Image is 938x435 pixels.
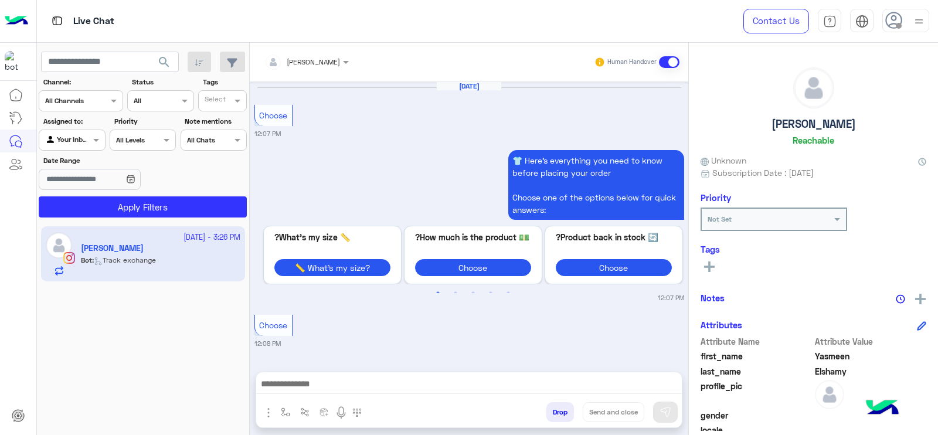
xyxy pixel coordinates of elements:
[701,350,813,362] span: first_name
[794,68,834,108] img: defaultAdmin.png
[912,14,926,29] img: profile
[701,409,813,422] span: gender
[287,57,340,66] span: [PERSON_NAME]
[73,13,114,29] p: Live Chat
[508,150,684,220] p: 14/9/2025, 12:07 PM
[259,320,287,330] span: Choose
[815,350,927,362] span: Yasmeen
[352,408,362,417] img: make a call
[114,116,175,127] label: Priority
[701,335,813,348] span: Attribute Name
[334,406,348,420] img: send voice note
[793,135,834,145] h6: Reachable
[185,116,245,127] label: Note mentions
[300,407,310,417] img: Trigger scenario
[701,320,742,330] h6: Attributes
[708,215,732,223] b: Not Set
[712,166,814,179] span: Subscription Date : [DATE]
[701,380,813,407] span: profile_pic
[150,52,179,77] button: search
[5,9,28,33] img: Logo
[203,94,226,107] div: Select
[502,287,514,299] button: 5 of 3
[5,51,26,72] img: 317874714732967
[50,13,64,28] img: tab
[274,259,390,276] button: 📏 What’s my size?
[815,335,927,348] span: Attribute Value
[818,9,841,33] a: tab
[485,287,497,299] button: 4 of 3
[660,406,671,418] img: send message
[815,365,927,378] span: Elshamy
[855,15,869,28] img: tab
[254,129,281,138] small: 12:07 PM
[862,388,903,429] img: hulul-logo.png
[701,293,725,303] h6: Notes
[254,339,281,348] small: 12:08 PM
[132,77,192,87] label: Status
[450,287,461,299] button: 2 of 3
[658,293,684,303] small: 12:07 PM
[815,380,844,409] img: defaultAdmin.png
[701,244,926,254] h6: Tags
[607,57,657,67] small: Human Handover
[415,259,531,276] button: Choose
[915,294,926,304] img: add
[276,402,295,422] button: select flow
[203,77,246,87] label: Tags
[432,287,444,299] button: 1 of 3
[295,402,315,422] button: Trigger scenario
[896,294,905,304] img: notes
[261,406,276,420] img: send attachment
[583,402,644,422] button: Send and close
[556,259,672,276] button: Choose
[546,402,574,422] button: Drop
[281,407,290,417] img: select flow
[467,287,479,299] button: 3 of 3
[43,77,122,87] label: Channel:
[701,365,813,378] span: last_name
[743,9,809,33] a: Contact Us
[701,192,731,203] h6: Priority
[259,110,287,120] span: Choose
[43,155,175,166] label: Date Range
[701,154,746,166] span: Unknown
[415,231,531,243] p: 💵 How much is the product?
[157,55,171,69] span: search
[823,15,837,28] img: tab
[437,82,501,90] h6: [DATE]
[43,116,104,127] label: Assigned to:
[274,231,390,243] p: 📏 What’s my size?
[772,117,856,131] h5: [PERSON_NAME]
[315,402,334,422] button: create order
[39,196,247,217] button: Apply Filters
[815,409,927,422] span: null
[320,407,329,417] img: create order
[556,231,672,243] p: 🔄 Product back in stock?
